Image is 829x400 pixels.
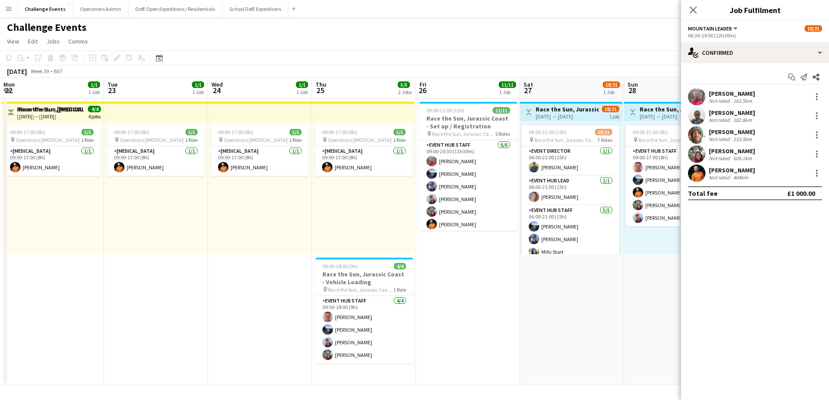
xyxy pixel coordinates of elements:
div: 233.5km [732,136,754,142]
span: 26 [418,85,426,95]
div: [PERSON_NAME] [709,147,755,155]
span: Race the Sun, Jurassic Coast - Event Day [534,137,597,143]
span: 1/1 [192,81,204,88]
span: Mountain Leader [688,25,732,32]
span: 23 [106,85,117,95]
span: 1 Role [185,137,198,143]
span: 09:00-17:00 (8h) [633,129,668,135]
span: 11/11 [499,81,516,88]
span: Race the Sun, Jurassic Coast - Set up / Registration [432,131,495,137]
span: Race the Sun, Jurassic Coast - Vehicle Loading [328,286,393,293]
app-card-role: [MEDICAL_DATA]1/109:00-17:00 (8h)[PERSON_NAME] [211,146,309,176]
span: 1/1 [88,81,100,88]
div: £1 000.00 [787,189,815,198]
span: 1 Role [289,137,302,143]
div: 282.8km [732,117,754,123]
div: 1 job [609,112,619,120]
span: 1 Role [81,137,94,143]
app-card-role: Event Hub Staff4/409:00-18:00 (9h)[PERSON_NAME][PERSON_NAME][PERSON_NAME][PERSON_NAME] [315,296,413,363]
div: 404km [732,174,750,181]
span: 09:00-18:00 (9h) [322,263,358,269]
span: 27 [522,85,533,95]
span: Sun [628,81,638,88]
div: Confirmed [681,42,829,63]
div: [DATE] → [DATE] [19,113,84,120]
div: Not rated [709,117,732,123]
span: 24 [210,85,223,95]
div: 609.1km [732,155,754,161]
span: 5 Roles [495,131,510,137]
div: 1 Job [88,89,100,95]
a: Comms [65,36,91,47]
app-card-role: Event Director1/106:00-21:00 (15h)[PERSON_NAME] [522,146,619,176]
div: 1 Job [499,89,516,95]
span: Wed [211,81,223,88]
app-card-role: Event Hub Staff5/506:00-21:00 (15h)[PERSON_NAME][PERSON_NAME]Milly Start [522,205,619,286]
span: 09:00-17:00 (8h) [218,129,253,135]
a: Jobs [43,36,63,47]
div: [PERSON_NAME] [709,109,755,117]
button: School DofE Expeditions [222,0,289,17]
div: 2 Jobs [398,89,412,95]
div: 162.5km [732,97,754,104]
app-job-card: 09:00-17:00 (8h)5/5 Race the Sun, Jurassic Coast - Pack Down1 RoleEvent Hub Staff5/509:00-17:00 (... [626,125,723,226]
app-job-card: 09:00-18:00 (9h)4/4Race the Sun, Jurassic Coast - Vehicle Loading Race the Sun, Jurassic Coast - ... [315,258,413,363]
div: 09:00-17:00 (8h)1/1 Operations [MEDICAL_DATA]1 Role[MEDICAL_DATA]1/109:00-17:00 (8h)[PERSON_NAME] [3,125,101,176]
h3: Job Fulfilment [681,4,829,16]
div: [DATE] [7,67,27,76]
span: View [7,37,19,45]
span: 1/1 [81,129,94,135]
span: 18/21 [595,129,612,135]
button: DofE Open Expeditions / Residentials [128,0,222,17]
app-card-role: [MEDICAL_DATA]1/109:00-17:00 (8h)[PERSON_NAME] [107,146,205,176]
span: 18/21 [603,81,620,88]
span: 25 [314,85,326,95]
div: [PERSON_NAME] [709,166,755,174]
div: Not rated [709,155,732,161]
h3: Race the Sun, Jurassic Coast - Vehicle Loading [315,270,413,286]
button: Challenge Events [18,0,73,17]
div: 06:30-19:00 (12h30m) [688,32,822,39]
a: Edit [24,36,41,47]
a: View [3,36,23,47]
span: Race the Sun, Jurassic Coast - Pack Down [638,137,704,143]
span: 5/5 [398,81,410,88]
span: 11/11 [493,107,510,114]
span: Jobs [47,37,60,45]
app-job-card: 09:00-17:00 (8h)1/1 Operations [MEDICAL_DATA]1 Role[MEDICAL_DATA]1/109:00-17:00 (8h)[PERSON_NAME] [315,125,413,176]
span: 1 Role [393,137,406,143]
span: 09:00-17:00 (8h) [322,129,357,135]
span: Operations [MEDICAL_DATA] [16,137,80,143]
span: Tue [107,81,117,88]
span: Fri [420,81,426,88]
span: Week 39 [29,68,50,74]
span: 1/1 [296,81,308,88]
span: Thu [315,81,326,88]
h1: Challenge Events [7,21,87,34]
span: Operations [MEDICAL_DATA] [224,137,288,143]
span: 22 [2,85,15,95]
span: 7 Roles [597,137,612,143]
div: 1 Job [603,89,620,95]
app-job-card: 09:00-21:00 (12h)11/11Race the Sun, Jurassic Coast - Set up / Registration Race the Sun, Jurassic... [420,102,517,231]
span: 09:00-21:00 (12h) [426,107,464,114]
app-card-role: [MEDICAL_DATA]1/109:00-17:00 (8h)[PERSON_NAME] [3,146,101,176]
span: Comms [68,37,88,45]
div: [DATE] → [DATE] [536,113,601,120]
h3: Race the Sun, Jurassic Coast - Event Day [536,105,601,113]
h3: Race the Sun, [MEDICAL_DATA] [19,105,84,113]
div: 1 Job [296,89,308,95]
span: Mon [3,81,15,88]
span: 18/21 [602,106,619,112]
span: 1/1 [185,129,198,135]
app-job-card: 09:00-17:00 (8h)1/1 Operations [MEDICAL_DATA]1 Role[MEDICAL_DATA]1/109:00-17:00 (8h)[PERSON_NAME] [211,125,309,176]
app-job-card: 06:00-21:00 (15h)18/21 Race the Sun, Jurassic Coast - Event Day7 RolesEvent Director1/106:00-21:0... [522,125,619,254]
app-card-role: Event Hub Staff6/609:00-20:30 (11h30m)[PERSON_NAME][PERSON_NAME][PERSON_NAME][PERSON_NAME][PERSON... [420,140,517,233]
span: 06:00-21:00 (15h) [529,129,567,135]
div: Not rated [709,174,732,181]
